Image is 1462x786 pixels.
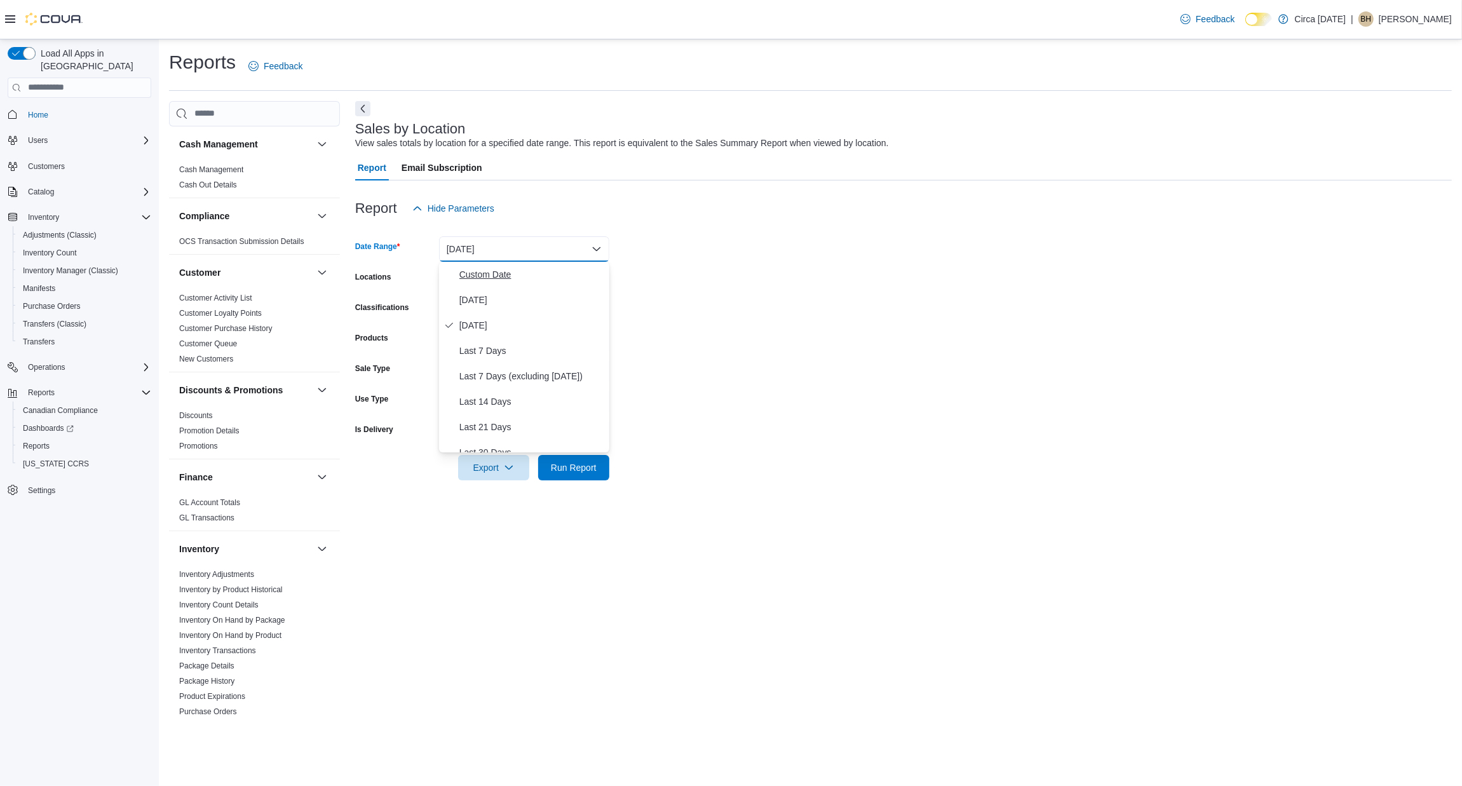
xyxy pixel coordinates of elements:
span: Inventory On Hand by Product [179,630,281,640]
span: Inventory [28,212,59,222]
span: Cash Management [179,165,243,175]
h3: Report [355,201,397,216]
button: Settings [3,480,156,499]
div: Compliance [169,234,340,254]
span: Customer Purchase History [179,323,273,334]
span: Email Subscription [402,155,482,180]
button: Discounts & Promotions [315,383,330,398]
span: Last 7 Days (excluding [DATE]) [459,369,604,384]
span: Last 30 Days [459,445,604,460]
button: Reports [13,437,156,455]
button: Customer [315,265,330,280]
span: Canadian Compliance [18,403,151,418]
span: Package History [179,676,234,686]
a: Inventory Transactions [179,646,256,655]
span: [DATE] [459,292,604,308]
button: Finance [315,470,330,485]
a: New Customers [179,355,233,363]
label: Products [355,333,388,343]
span: Last 7 Days [459,343,604,358]
a: Package History [179,677,234,686]
span: Purchase Orders [18,299,151,314]
span: Transfers (Classic) [23,319,86,329]
button: Inventory [23,210,64,225]
img: Cova [25,13,83,25]
span: Reports [23,385,151,400]
span: Transfers (Classic) [18,316,151,332]
span: Customer Queue [179,339,237,349]
span: Reports [28,388,55,398]
span: Inventory Adjustments [179,569,254,579]
div: Inventory [169,567,340,755]
a: Purchase Orders [18,299,86,314]
button: Adjustments (Classic) [13,226,156,244]
p: [PERSON_NAME] [1379,11,1452,27]
span: Inventory [23,210,151,225]
button: Discounts & Promotions [179,384,312,396]
span: Home [23,107,151,123]
button: Next [355,101,370,116]
div: Cash Management [169,162,340,198]
span: Report [358,155,386,180]
a: Dashboards [13,419,156,437]
span: Product Expirations [179,691,245,701]
span: Custom Date [459,267,604,282]
a: Transfers [18,334,60,349]
span: Transfers [23,337,55,347]
span: GL Transactions [179,513,234,523]
button: Customer [179,266,312,279]
span: Settings [23,482,151,498]
span: Settings [28,485,55,496]
a: Discounts [179,411,213,420]
label: Classifications [355,302,409,313]
span: [US_STATE] CCRS [23,459,89,469]
button: Canadian Compliance [13,402,156,419]
span: Inventory Count [18,245,151,261]
button: Inventory [3,208,156,226]
button: [US_STATE] CCRS [13,455,156,473]
span: Load All Apps in [GEOGRAPHIC_DATA] [36,47,151,72]
span: Manifests [23,283,55,294]
a: Package Details [179,661,234,670]
a: Inventory Adjustments [179,570,254,579]
a: Inventory On Hand by Product [179,631,281,640]
span: Adjustments (Classic) [23,230,97,240]
a: Feedback [1175,6,1240,32]
span: Manifests [18,281,151,296]
span: Reports [23,441,50,451]
span: Catalog [28,187,54,197]
span: New Customers [179,354,233,364]
a: Adjustments (Classic) [18,227,102,243]
span: Purchase Orders [179,707,237,717]
span: Inventory On Hand by Package [179,615,285,625]
button: Hide Parameters [407,196,499,221]
button: Inventory Count [13,244,156,262]
span: Dashboards [23,423,74,433]
button: Inventory [315,541,330,557]
span: Package Details [179,661,234,671]
div: Customer [169,290,340,372]
span: Customer Activity List [179,293,252,303]
span: Dashboards [18,421,151,436]
span: Washington CCRS [18,456,151,471]
label: Sale Type [355,363,390,374]
a: Promotions [179,442,218,451]
span: Inventory by Product Historical [179,585,283,595]
button: Customers [3,157,156,175]
button: Transfers (Classic) [13,315,156,333]
button: Transfers [13,333,156,351]
a: Inventory by Product Historical [179,585,283,594]
span: Promotion Details [179,426,240,436]
span: GL Account Totals [179,498,240,508]
div: View sales totals by location for a specified date range. This report is equivalent to the Sales ... [355,137,889,150]
h3: Sales by Location [355,121,466,137]
span: Users [28,135,48,146]
button: Operations [3,358,156,376]
span: Reports [18,438,151,454]
button: Finance [179,471,312,484]
span: Inventory Manager (Classic) [23,266,118,276]
span: [DATE] [459,318,604,333]
span: Customers [28,161,65,172]
span: Run Report [551,461,597,474]
button: Compliance [315,208,330,224]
